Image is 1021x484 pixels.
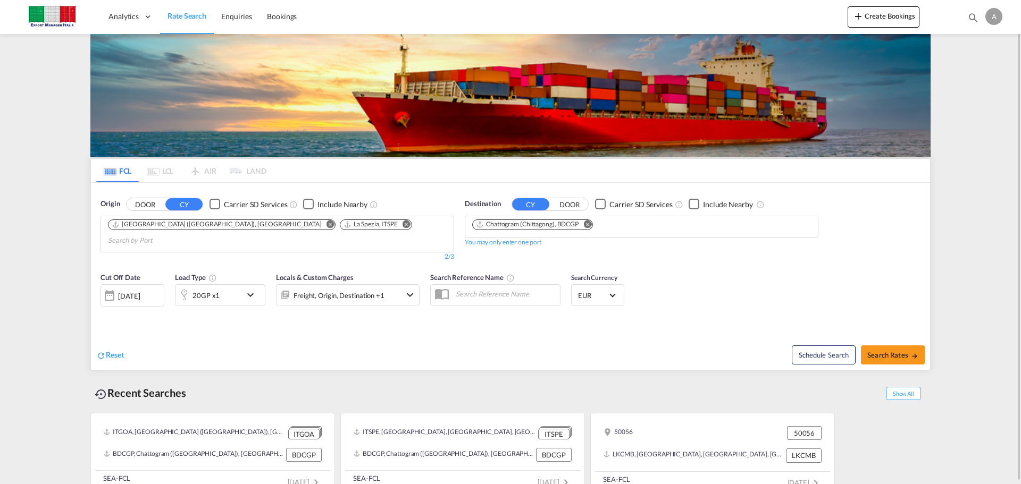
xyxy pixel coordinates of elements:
div: A [985,8,1002,25]
div: 20GP x1icon-chevron-down [175,284,265,305]
input: Search Reference Name [450,286,560,302]
span: Show All [886,387,921,400]
img: 51022700b14f11efa3148557e262d94e.jpg [16,5,88,29]
md-icon: icon-plus 400-fg [852,10,865,22]
span: Search Currency [571,274,617,282]
button: Remove [576,220,592,231]
div: Recent Searches [90,381,190,405]
md-icon: Unchecked: Ignores neighbouring ports when fetching rates.Checked : Includes neighbouring ports w... [756,200,765,209]
button: CY [512,198,549,210]
div: Carrier SD Services [609,199,673,210]
md-icon: icon-chevron-down [244,288,262,301]
md-pagination-wrapper: Use the left and right arrow keys to navigate between tabs [96,159,266,182]
div: ITSPE, La Spezia, Italy, Southern Europe, Europe [354,426,535,439]
md-icon: icon-magnify [967,12,979,23]
md-icon: icon-arrow-right [911,352,918,360]
button: Search Ratesicon-arrow-right [861,345,925,364]
div: [DATE] [118,291,140,301]
span: Reset [106,350,124,359]
div: 50056 [787,426,822,440]
span: Search Reference Name [430,273,515,282]
div: Freight Origin Destination Factory Stuffing [294,288,384,303]
span: Load Type [175,273,217,282]
md-chips-wrap: Chips container. Use arrow keys to select chips. [106,216,448,249]
span: EUR [578,291,608,300]
md-chips-wrap: Chips container. Use arrow keys to select chips. [471,216,601,235]
div: 50056 [604,426,633,440]
div: BDCGP [536,448,572,462]
span: Locals & Custom Charges [276,273,354,282]
md-icon: Unchecked: Ignores neighbouring ports when fetching rates.Checked : Includes neighbouring ports w... [370,200,378,209]
div: Carrier SD Services [224,199,287,210]
img: LCL+%26+FCL+BACKGROUND.png [90,34,931,157]
span: Bookings [267,12,297,21]
md-icon: icon-information-outline [208,274,217,282]
button: icon-plus 400-fgCreate Bookings [848,6,919,28]
button: Note: By default Schedule search will only considerorigin ports, destination ports and cut off da... [792,345,856,364]
div: Press delete to remove this chip. [476,220,581,229]
div: BDCGP, Chattogram (Chittagong), Bangladesh, Indian Subcontinent, Asia Pacific [104,448,283,462]
div: [DATE] [101,284,164,307]
div: Press delete to remove this chip. [344,220,399,229]
md-checkbox: Checkbox No Ink [303,199,367,210]
div: Chattogram (Chittagong), BDCGP [476,220,579,229]
input: Chips input. [108,232,209,249]
div: OriginDOOR CY Checkbox No InkUnchecked: Search for CY (Container Yard) services for all selected ... [91,183,930,370]
button: DOOR [127,198,164,210]
md-checkbox: Checkbox No Ink [595,199,673,210]
span: Rate Search [168,11,206,20]
md-checkbox: Checkbox No Ink [210,199,287,210]
md-select: Select Currency: € EUREuro [577,287,618,303]
md-icon: Unchecked: Search for CY (Container Yard) services for all selected carriers.Checked : Search for... [289,200,298,209]
div: Genova (Genoa), ITGOA [112,220,321,229]
md-tab-item: FCL [96,159,139,182]
div: SEA-FCL [103,473,130,483]
md-checkbox: Checkbox No Ink [689,199,753,210]
span: Enquiries [221,12,252,21]
div: La Spezia, ITSPE [344,220,397,229]
div: SEA-FCL [353,473,380,483]
div: SEA-FCL [603,474,630,484]
div: icon-magnify [967,12,979,28]
md-icon: Your search will be saved by the below given name [506,274,515,282]
button: Remove [396,220,412,231]
md-datepicker: Select [101,305,108,320]
div: You may only enter one port [465,238,541,247]
div: ITSPE [538,429,570,440]
md-icon: icon-chevron-down [404,288,416,301]
div: Press delete to remove this chip. [112,220,323,229]
span: Cut Off Date [101,273,140,282]
div: BDCGP [286,448,322,462]
div: LKCMB, Colombo, Sri Lanka, Indian Subcontinent, Asia Pacific [604,448,783,462]
div: Freight Origin Destination Factory Stuffingicon-chevron-down [276,284,420,305]
md-icon: Unchecked: Search for CY (Container Yard) services for all selected carriers.Checked : Search for... [675,200,683,209]
button: Remove [319,220,335,231]
div: 2/3 [101,252,454,261]
md-icon: icon-refresh [96,351,106,360]
span: Origin [101,199,120,209]
div: ITGOA [288,429,320,440]
div: 20GP x1 [193,288,220,303]
div: icon-refreshReset [96,350,124,361]
button: CY [165,198,203,210]
md-icon: icon-backup-restore [95,388,107,401]
span: Destination [465,199,501,209]
div: ITGOA, Genova (Genoa), Italy, Southern Europe, Europe [104,426,286,439]
div: LKCMB [786,448,822,462]
button: DOOR [551,198,588,210]
div: Include Nearby [317,199,367,210]
span: Search Rates [867,351,918,359]
div: BDCGP, Chattogram (Chittagong), Bangladesh, Indian Subcontinent, Asia Pacific [354,448,533,462]
span: Analytics [108,11,139,22]
div: Include Nearby [703,199,753,210]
